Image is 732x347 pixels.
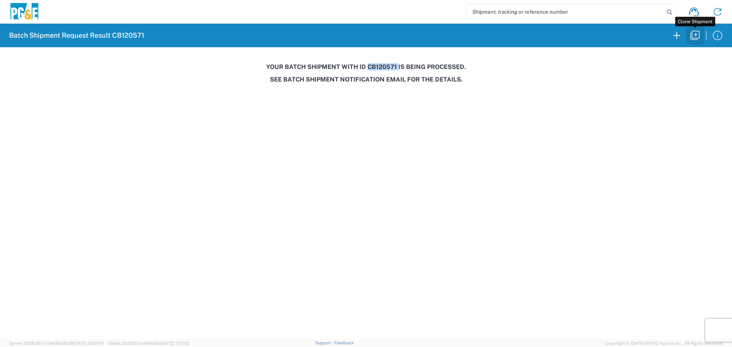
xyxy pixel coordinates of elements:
[5,63,727,70] h3: Your batch shipment with id CB120571 is being processed.
[334,341,354,345] a: Feedback
[605,340,723,347] span: Copyright © [DATE]-[DATE] Agistix Inc., All Rights Reserved
[5,76,727,83] h3: See Batch Shipment Notification email for the details.
[161,341,189,345] span: [DATE] 17:21:12
[467,5,664,19] input: Shipment, tracking or reference number
[108,341,189,345] span: Client: 2025.20.0-e640dba
[9,3,40,21] img: pge
[315,341,334,345] a: Support
[9,341,104,345] span: Server: 2025.20.0-734e5bc92d9
[9,31,144,40] h2: Batch Shipment Request Result CB120571
[74,341,104,345] span: [DATE] 09:51:07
